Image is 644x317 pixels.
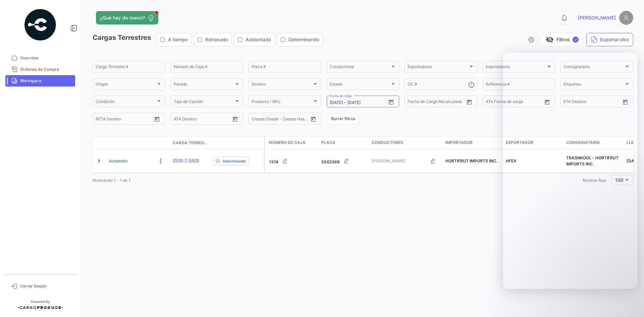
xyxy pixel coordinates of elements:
a: Órdenes de Compra [5,64,75,75]
span: [PERSON_NAME] [578,14,616,21]
span: – [344,100,346,105]
span: Origen [96,83,156,88]
span: Órdenes de Compra [20,66,72,72]
img: powered-by.png [23,8,57,42]
span: Placa [321,140,335,146]
span: A tiempo [168,36,188,43]
span: Parada [174,83,234,88]
span: Conductores [372,140,403,146]
span: Determinando [223,158,246,164]
span: Estado [330,83,390,88]
datatable-header-cell: Conductores [369,137,443,149]
div: 1374 [269,154,316,168]
button: Determinando [277,33,323,46]
input: ATA Desde [174,117,194,122]
datatable-header-cell: Estado [106,140,170,146]
button: ¿Qué hay de nuevo? [96,11,158,24]
a: 2526-T-0429 [173,157,199,163]
span: Número de Caja [269,140,306,146]
span: HORTIFRUT IMPORTS INC. [445,158,497,163]
input: ATA Hasta [199,117,226,122]
span: Condición [96,100,156,105]
div: 5502369 [321,154,366,168]
input: Creado Hasta [281,117,308,122]
input: Desde [408,100,420,105]
button: Adelantado [234,33,274,46]
iframe: Intercom live chat [621,294,637,310]
button: Open calendar [152,114,162,124]
iframe: Intercom live chat [503,53,637,289]
span: visibility_off [546,36,554,44]
button: Exportar.xlsx [586,33,633,46]
datatable-header-cell: Importador [443,137,503,149]
button: visibility_offFiltros✓ [541,33,583,46]
a: Workspace [5,75,75,87]
input: Hasta [424,100,451,105]
datatable-header-cell: Número de Caja [265,137,319,149]
a: Expand/Collapse Row [96,158,102,164]
span: Exportadores [408,65,468,70]
input: Desde [96,117,108,122]
button: Open calendar [386,97,396,107]
span: Aceptado [109,158,127,164]
span: Cerrar Sesión [20,283,72,289]
datatable-header-cell: Carga Terrestre # [170,137,210,149]
img: placeholder-user.png [619,11,633,25]
input: Creado Desde [252,117,276,122]
button: A tiempo [157,33,191,46]
datatable-header-cell: Delay Status [210,140,264,146]
span: ✓ [573,37,579,43]
span: Determinando [288,36,319,43]
span: [PERSON_NAME] [372,158,426,164]
span: Adelantado [246,36,271,43]
span: Retrasado [205,36,228,43]
h3: Cargas Terrestres [93,33,325,46]
span: Overview [20,55,72,61]
a: Overview [5,52,75,64]
button: Retrasado [194,33,231,46]
input: Hasta [112,117,139,122]
span: Workspace [20,78,72,84]
span: ¿Qué hay de nuevo? [100,14,145,21]
input: ATA Desde [486,100,506,105]
button: Open calendar [308,114,318,124]
span: Importadores [486,65,546,70]
span: Tipo de Camión [174,100,234,105]
span: Importador [445,140,473,146]
span: Mostrando 1 - 1 de 1 [93,178,130,183]
button: Borrar filtros [327,113,360,124]
span: Producto / SKU [252,100,312,105]
span: Destino [252,83,312,88]
input: Hasta [347,100,374,105]
span: Carga Terrestre # [173,140,208,146]
input: Desde [330,100,343,105]
datatable-header-cell: Placa [319,137,369,149]
span: Conductores [330,65,390,70]
button: Open calendar [230,114,240,124]
button: Open calendar [464,97,474,107]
